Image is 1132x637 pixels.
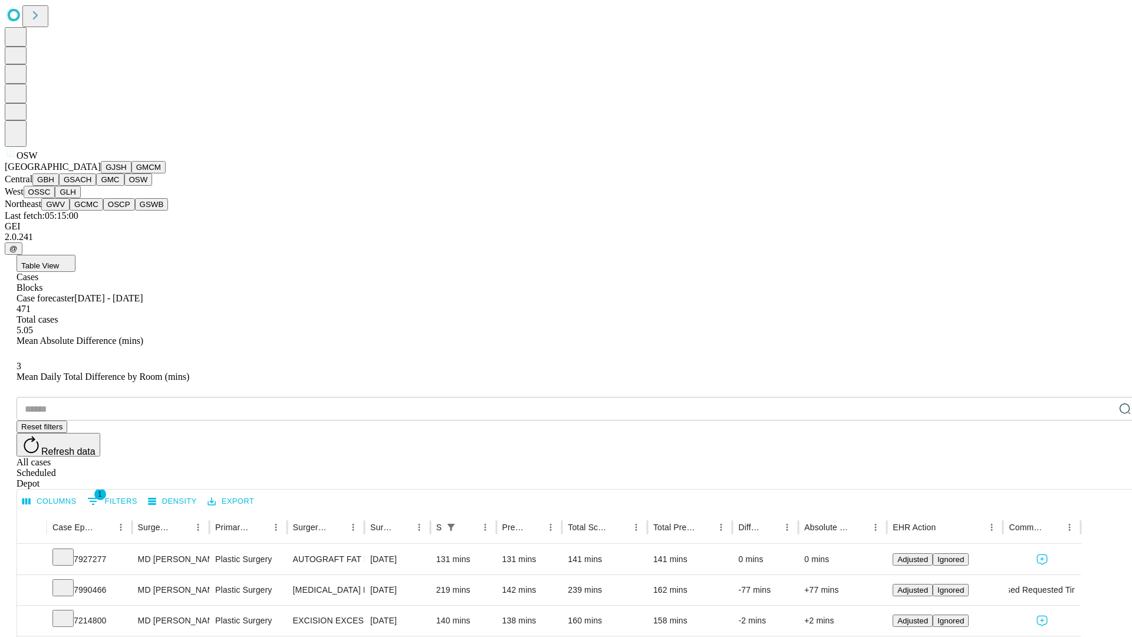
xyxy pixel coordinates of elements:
button: Show filters [443,519,459,536]
div: Surgeon Name [138,523,172,532]
button: Menu [190,519,206,536]
button: Sort [1045,519,1061,536]
span: Last fetch: 05:15:00 [5,211,78,221]
span: 5.05 [17,325,33,335]
div: 160 mins [568,606,641,636]
button: Sort [526,519,542,536]
div: +77 mins [804,575,881,605]
div: 239 mins [568,575,641,605]
span: Reset filters [21,422,62,431]
div: Plastic Surgery [215,606,281,636]
div: Absolute Difference [804,523,850,532]
button: Menu [713,519,729,536]
span: Adjusted [897,586,928,595]
span: [DATE] - [DATE] [74,293,143,303]
span: West [5,186,24,196]
span: Adjusted [897,555,928,564]
div: GEI [5,221,1127,232]
button: Menu [628,519,644,536]
span: Mean Absolute Difference (mins) [17,336,143,346]
button: Adjusted [893,584,933,596]
button: Sort [611,519,628,536]
div: 1 active filter [443,519,459,536]
div: Total Scheduled Duration [568,523,610,532]
div: Case Epic Id [52,523,95,532]
button: Menu [867,519,884,536]
button: Ignored [933,615,969,627]
div: 140 mins [436,606,491,636]
button: @ [5,242,22,255]
button: Sort [328,519,345,536]
button: Menu [113,519,129,536]
button: Menu [411,519,427,536]
button: Menu [268,519,284,536]
div: -77 mins [738,575,792,605]
span: Ignored [937,616,964,625]
button: Expand [23,611,41,632]
span: Used Requested Time [1000,575,1083,605]
div: [DATE] [370,575,424,605]
div: Total Predicted Duration [653,523,696,532]
div: AUTOGRAFT FAT HARVESTED BY [MEDICAL_DATA] TO TRUNK, BREASTS, SCALP, ARMS, AND/OR LEGS <50 CC INJE... [293,544,358,574]
div: Plastic Surgery [215,575,281,605]
span: Ignored [937,555,964,564]
span: @ [9,244,18,253]
div: 7214800 [52,606,126,636]
button: Ignored [933,584,969,596]
button: GSWB [135,198,169,211]
button: Sort [394,519,411,536]
div: MD [PERSON_NAME] [PERSON_NAME] Md [138,575,203,605]
div: Surgery Name [293,523,327,532]
button: GWV [41,198,70,211]
button: Sort [937,519,953,536]
button: Sort [251,519,268,536]
span: Ignored [937,586,964,595]
button: Sort [851,519,867,536]
div: 158 mins [653,606,727,636]
span: Case forecaster [17,293,74,303]
span: Total cases [17,314,58,324]
button: OSCP [103,198,135,211]
button: OSSC [24,186,55,198]
button: Menu [345,519,361,536]
span: [GEOGRAPHIC_DATA] [5,162,101,172]
div: 138 mins [502,606,557,636]
div: 131 mins [436,544,491,574]
button: Expand [23,550,41,570]
button: GBH [32,173,59,186]
div: 7990466 [52,575,126,605]
div: Difference [738,523,761,532]
div: [DATE] [370,544,424,574]
div: Used Requested Time [1009,575,1074,605]
button: GLH [55,186,80,198]
button: Reset filters [17,421,67,433]
div: Plastic Surgery [215,544,281,574]
div: Scheduled In Room Duration [436,523,442,532]
div: EHR Action [893,523,936,532]
span: Adjusted [897,616,928,625]
button: Export [205,492,257,511]
button: Show filters [84,492,140,511]
span: 1 [94,488,106,500]
div: 131 mins [502,544,557,574]
button: Menu [477,519,493,536]
div: -2 mins [738,606,792,636]
div: 0 mins [804,544,881,574]
button: Menu [542,519,559,536]
button: Select columns [19,492,80,511]
div: 162 mins [653,575,727,605]
button: Sort [173,519,190,536]
span: Mean Daily Total Difference by Room (mins) [17,372,189,382]
span: 3 [17,361,21,371]
div: [DATE] [370,606,424,636]
button: OSW [124,173,153,186]
div: 141 mins [568,544,641,574]
button: Sort [762,519,779,536]
span: 471 [17,304,31,314]
div: 0 mins [738,544,792,574]
button: GJSH [101,161,131,173]
span: Northeast [5,199,41,209]
button: Adjusted [893,615,933,627]
button: Menu [983,519,1000,536]
div: 2.0.241 [5,232,1127,242]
